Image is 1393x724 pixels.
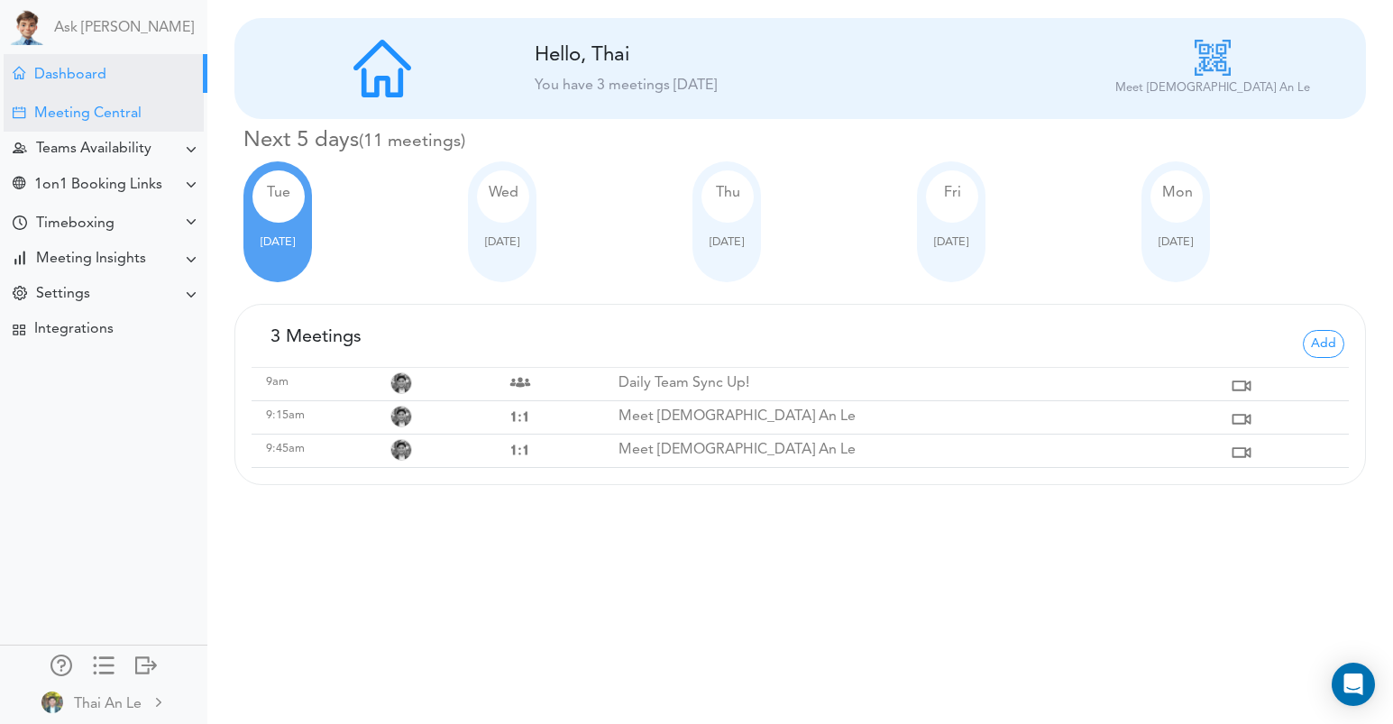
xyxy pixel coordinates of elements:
img: https://us06web.zoom.us/j/6503929270?pwd=ib5uQR2S3FCPJwbgPwoLAQZUDK0A5A.1 [1227,371,1256,400]
div: You have 3 meetings [DATE] [535,75,1066,96]
div: Meeting Dashboard [13,67,25,79]
span: [DATE] [485,236,519,248]
div: TEAMCAL AI Workflow Apps [13,324,25,336]
div: Teams Availability [36,141,151,158]
span: [DATE] [1159,236,1193,248]
div: Share Meeting Link [13,177,25,194]
span: [DATE] [261,236,295,248]
img: Powered by TEAMCAL AI [9,9,45,45]
div: Settings [36,286,90,303]
a: Add [1303,335,1344,349]
div: Dashboard [34,67,106,84]
span: Thu [716,186,740,200]
div: Timeboxing [36,215,115,233]
div: Thai An Le [74,693,142,715]
div: Log out [135,655,157,673]
div: Show only icons [93,655,115,673]
div: Manage Members and Externals [50,655,72,673]
img: Organizer Thai An Le [390,439,412,461]
div: Integrations [34,321,114,338]
img: https://meet.google.com/wdk-cszv-vzb [1227,438,1256,467]
img: Organizer Thai An Le [390,406,412,427]
img: Team Meeting with 9 attendees bhavi@teamcalendar.aihitashamehta.design@gmail.com,jagik22@gmail.co... [506,368,535,397]
img: One on one with thaianle.work@gmail.com [507,404,532,429]
p: Meet [DEMOGRAPHIC_DATA] An Le [619,442,1228,459]
div: Meeting Central [34,105,142,123]
a: Thai An Le [2,682,206,722]
small: 11 meetings this week [359,133,465,151]
div: Time Your Goals [13,215,27,233]
span: 3 Meetings [270,328,362,346]
p: Meet [DEMOGRAPHIC_DATA] An Le [1115,79,1310,97]
div: Hello, Thai [535,43,931,68]
img: wBLfyGaAXRLqgAAAABJRU5ErkJggg== [41,692,63,713]
p: Meet [DEMOGRAPHIC_DATA] An Le [619,408,1228,426]
a: Change side menu [93,655,115,680]
h4: Next 5 days [243,128,1366,154]
span: 9:15am [266,409,305,421]
div: Create Meeting [13,106,25,119]
span: Wed [489,186,518,200]
span: 9:45am [266,443,305,454]
img: qr-code_icon.png [1195,40,1231,76]
a: Ask [PERSON_NAME] [54,20,194,37]
span: [DATE] [934,236,968,248]
span: Mon [1162,186,1193,200]
div: 1on1 Booking Links [34,177,162,194]
div: Meeting Insights [36,251,146,268]
span: Fri [944,186,961,200]
span: Add Calendar [1303,330,1344,358]
span: [DATE] [710,236,744,248]
img: Organizer Raj Lal [390,372,412,394]
span: Tue [267,186,290,200]
p: Daily Team Sync Up! [619,375,1228,392]
img: https://meet.google.com/wdk-cszv-vzb [1227,405,1256,434]
a: Manage Members and Externals [50,655,72,680]
span: 9am [266,376,289,388]
div: Open Intercom Messenger [1332,663,1375,706]
img: One on one with thaianle.work@gmail.com [507,437,532,463]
